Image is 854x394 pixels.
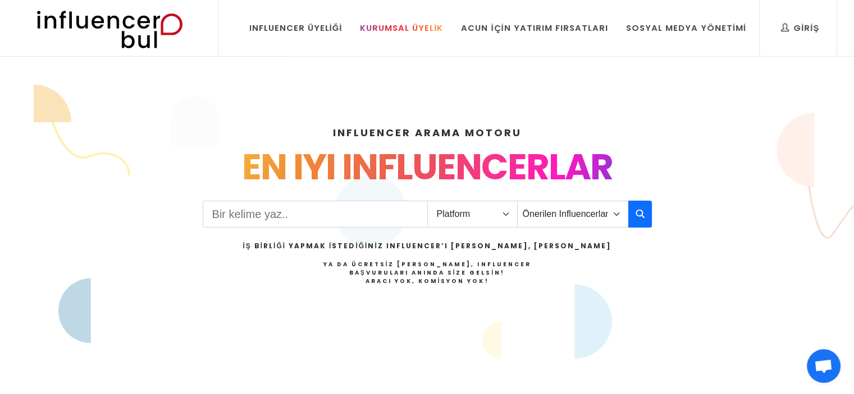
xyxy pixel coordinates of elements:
input: Search [203,201,428,228]
div: Kurumsal Üyelik [360,22,443,34]
h4: Ya da Ücretsiz [PERSON_NAME], Influencer Başvuruları Anında Size Gelsin! [243,260,611,285]
div: Influencer Üyeliği [249,22,342,34]
strong: Aracı Yok, Komisyon Yok! [366,277,489,285]
h2: İş Birliği Yapmak İstediğiniz Influencer’ı [PERSON_NAME], [PERSON_NAME] [243,241,611,251]
h4: INFLUENCER ARAMA MOTORU [63,125,791,140]
div: Acun İçin Yatırım Fırsatları [461,22,608,34]
div: Giriş [781,22,819,34]
div: EN IYI INFLUENCERLAR [63,140,791,194]
div: Sosyal Medya Yönetimi [626,22,746,34]
div: Açık sohbet [807,349,841,383]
